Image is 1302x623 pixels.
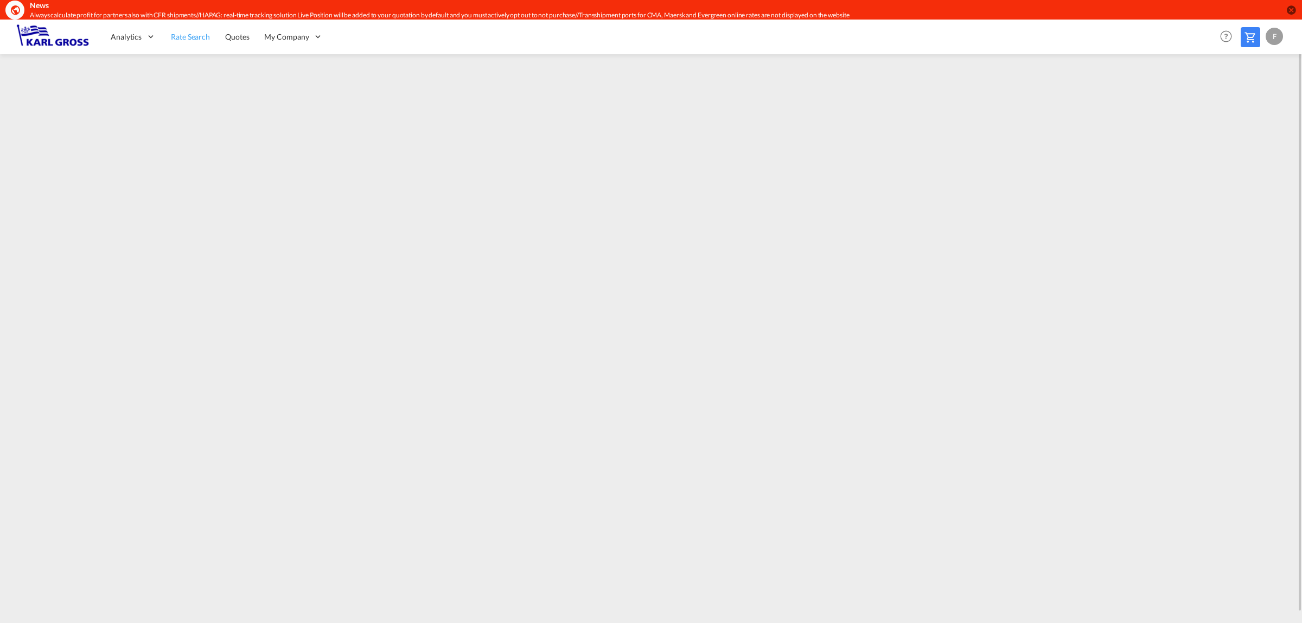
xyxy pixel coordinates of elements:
[1217,27,1235,46] span: Help
[218,19,257,54] a: Quotes
[10,4,21,15] md-icon: icon-earth
[16,24,90,49] img: 3269c73066d711f095e541db4db89301.png
[103,19,163,54] div: Analytics
[264,31,309,42] span: My Company
[171,32,210,41] span: Rate Search
[163,19,218,54] a: Rate Search
[1266,28,1283,45] div: F
[1286,4,1297,15] button: icon-close-circle
[30,11,1103,20] div: Always calculate profit for partners also with CFR shipments//HAPAG: real-time tracking solution ...
[257,19,330,54] div: My Company
[225,32,249,41] span: Quotes
[1217,27,1241,47] div: Help
[111,31,142,42] span: Analytics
